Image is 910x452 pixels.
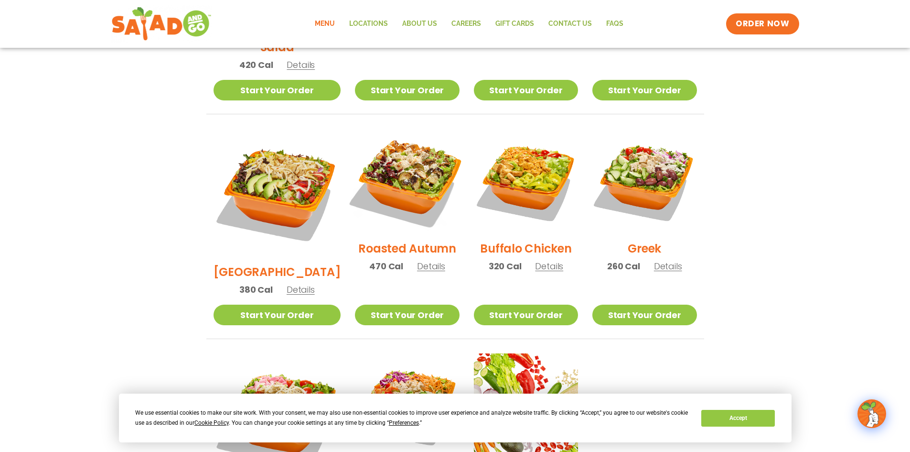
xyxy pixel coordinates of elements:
[599,13,631,35] a: FAQs
[214,264,341,280] h2: [GEOGRAPHIC_DATA]
[111,5,212,43] img: new-SAG-logo-768×292
[480,240,571,257] h2: Buffalo Chicken
[592,305,696,325] a: Start Your Order
[346,120,468,242] img: Product photo for Roasted Autumn Salad
[535,260,563,272] span: Details
[858,400,885,427] img: wpChatIcon
[287,59,315,71] span: Details
[628,240,661,257] h2: Greek
[369,260,403,273] span: 470 Cal
[474,305,578,325] a: Start Your Order
[541,13,599,35] a: Contact Us
[194,419,229,426] span: Cookie Policy
[214,129,341,256] img: Product photo for BBQ Ranch Salad
[701,410,775,427] button: Accept
[308,13,342,35] a: Menu
[488,13,541,35] a: GIFT CARDS
[417,260,445,272] span: Details
[119,394,792,442] div: Cookie Consent Prompt
[239,283,273,296] span: 380 Cal
[736,18,789,30] span: ORDER NOW
[389,419,419,426] span: Preferences
[214,80,341,100] a: Start Your Order
[489,260,522,273] span: 320 Cal
[355,80,459,100] a: Start Your Order
[355,305,459,325] a: Start Your Order
[654,260,682,272] span: Details
[395,13,444,35] a: About Us
[592,129,696,233] img: Product photo for Greek Salad
[308,13,631,35] nav: Menu
[214,305,341,325] a: Start Your Order
[135,408,690,428] div: We use essential cookies to make our site work. With your consent, we may also use non-essential ...
[444,13,488,35] a: Careers
[726,13,799,34] a: ORDER NOW
[239,58,273,71] span: 420 Cal
[287,284,315,296] span: Details
[342,13,395,35] a: Locations
[607,260,640,273] span: 260 Cal
[474,80,578,100] a: Start Your Order
[474,129,578,233] img: Product photo for Buffalo Chicken Salad
[592,80,696,100] a: Start Your Order
[358,240,456,257] h2: Roasted Autumn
